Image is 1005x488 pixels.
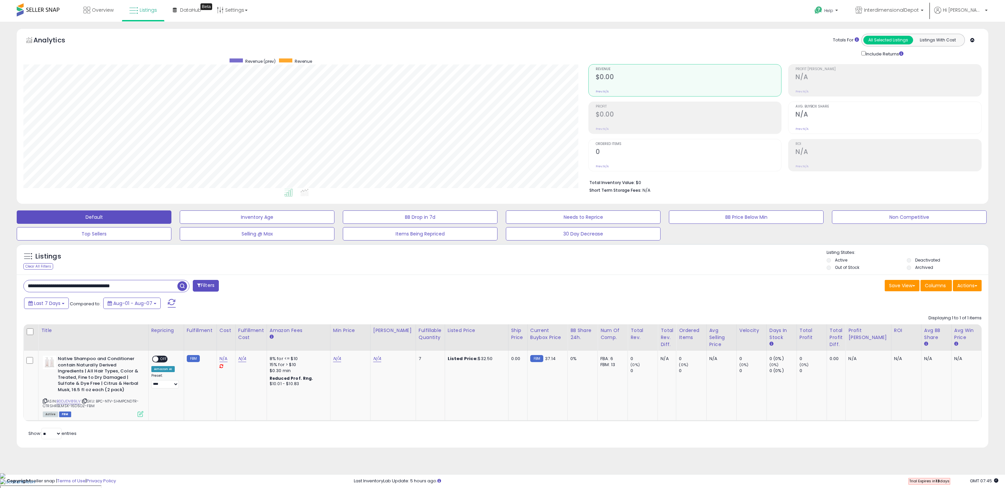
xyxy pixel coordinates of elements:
[885,280,919,291] button: Save View
[419,356,440,362] div: 7
[894,356,916,362] div: N/A
[448,355,478,362] b: Listed Price:
[953,280,982,291] button: Actions
[596,90,609,94] small: Prev: N/A
[596,148,781,157] h2: 0
[915,265,933,270] label: Archived
[915,257,940,263] label: Deactivated
[589,187,641,193] b: Short Term Storage Fees:
[220,355,228,362] a: N/A
[796,142,981,146] span: ROI
[70,301,101,307] span: Compared to:
[151,366,175,372] div: Amazon AI
[238,327,264,341] div: Fulfillment Cost
[600,362,622,368] div: FBM: 13
[103,298,161,309] button: Aug-01 - Aug-07
[796,111,981,120] h2: N/A
[824,8,833,13] span: Help
[679,362,688,367] small: (0%)
[827,250,988,256] p: Listing States:
[600,356,622,362] div: FBA: 6
[796,90,809,94] small: Prev: N/A
[333,327,368,334] div: Min Price
[448,327,506,334] div: Listed Price
[796,164,809,168] small: Prev: N/A
[894,327,918,334] div: ROI
[954,341,958,347] small: Avg Win Price.
[924,341,928,347] small: Avg BB Share.
[24,298,69,309] button: Last 7 Days
[864,7,919,13] span: InterdimensionalDepot
[511,327,525,341] div: Ship Price
[530,327,565,341] div: Current Buybox Price
[596,67,781,71] span: Revenue
[17,227,171,240] button: Top Sellers
[800,356,827,362] div: 0
[596,142,781,146] span: Ordered Items
[596,164,609,168] small: Prev: N/A
[270,362,325,368] div: 15% for > $10
[343,227,497,240] button: Items Being Repriced
[796,73,981,82] h2: N/A
[630,368,658,374] div: 0
[589,180,635,185] b: Total Inventory Value:
[630,362,640,367] small: (0%)
[270,327,327,334] div: Amazon Fees
[43,398,139,409] span: | SKU: BPC-NTV-SHMPCNDTR-CTRSHRBLMSK-16D5OZ-FBM
[796,67,981,71] span: Profit [PERSON_NAME]
[769,356,797,362] div: 0 (0%)
[17,210,171,224] button: Default
[448,356,503,362] div: $32.50
[800,362,809,367] small: (0%)
[832,210,987,224] button: Non Competitive
[270,334,274,340] small: Amazon Fees.
[856,50,911,57] div: Include Returns
[769,341,773,347] small: Days In Stock.
[373,327,413,334] div: [PERSON_NAME]
[709,356,731,362] div: N/A
[158,356,169,362] span: OFF
[934,7,988,22] a: Hi [PERSON_NAME]
[642,187,651,193] span: N/A
[769,368,797,374] div: 0 (0%)
[373,355,381,362] a: N/A
[506,227,661,240] button: 30 Day Decrease
[270,375,313,381] b: Reduced Prof. Rng.
[925,282,946,289] span: Columns
[245,58,276,64] span: Revenue (prev)
[545,355,556,362] span: 37.14
[33,35,78,46] h5: Analytics
[589,178,977,186] li: $0
[596,127,609,131] small: Prev: N/A
[943,7,983,13] span: Hi [PERSON_NAME]
[187,327,214,334] div: Fulfillment
[739,356,766,362] div: 0
[58,356,139,394] b: Native Shampoo and Conditioner contain Naturally Derived Ingredients | All Hair Types, Color & Tr...
[570,327,595,341] div: BB Share 24h.
[809,1,845,22] a: Help
[848,356,886,362] div: N/A
[954,356,976,362] div: N/A
[151,373,179,388] div: Preset:
[506,210,661,224] button: Needs to Reprice
[43,356,143,416] div: ASIN:
[913,36,963,44] button: Listings With Cost
[270,368,325,374] div: $0.30 min
[848,327,888,341] div: Profit [PERSON_NAME]
[679,368,706,374] div: 0
[34,300,60,307] span: Last 7 Days
[661,356,671,362] div: N/A
[830,356,840,362] div: 0.00
[863,36,913,44] button: All Selected Listings
[295,58,312,64] span: Revenue
[43,412,58,417] span: All listings currently available for purchase on Amazon
[814,6,823,14] i: Get Help
[343,210,497,224] button: BB Drop in 7d
[796,127,809,131] small: Prev: N/A
[419,327,442,341] div: Fulfillable Quantity
[180,7,201,13] span: DataHub
[796,105,981,109] span: Avg. Buybox Share
[23,263,53,270] div: Clear All Filters
[800,368,827,374] div: 0
[769,327,794,341] div: Days In Stock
